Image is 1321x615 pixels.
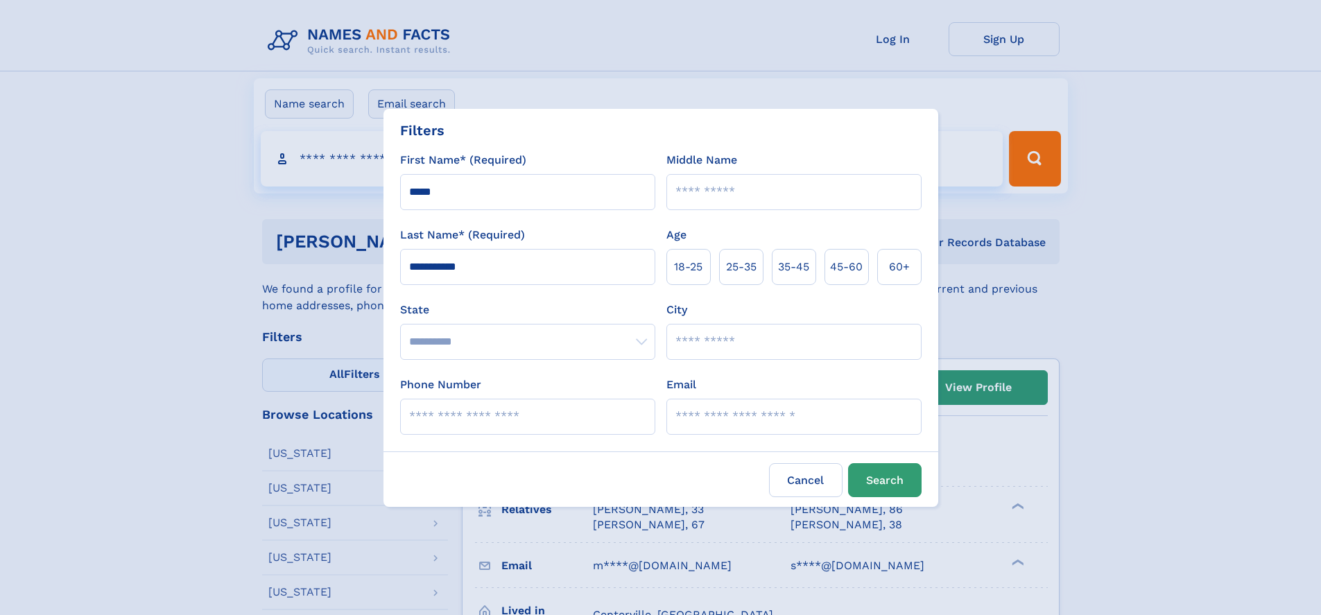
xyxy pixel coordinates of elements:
[400,120,444,141] div: Filters
[674,259,702,275] span: 18‑25
[778,259,809,275] span: 35‑45
[400,376,481,393] label: Phone Number
[666,227,687,243] label: Age
[769,463,843,497] label: Cancel
[400,302,655,318] label: State
[666,302,687,318] label: City
[666,152,737,168] label: Middle Name
[666,376,696,393] label: Email
[889,259,910,275] span: 60+
[848,463,922,497] button: Search
[400,227,525,243] label: Last Name* (Required)
[726,259,757,275] span: 25‑35
[400,152,526,168] label: First Name* (Required)
[830,259,863,275] span: 45‑60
